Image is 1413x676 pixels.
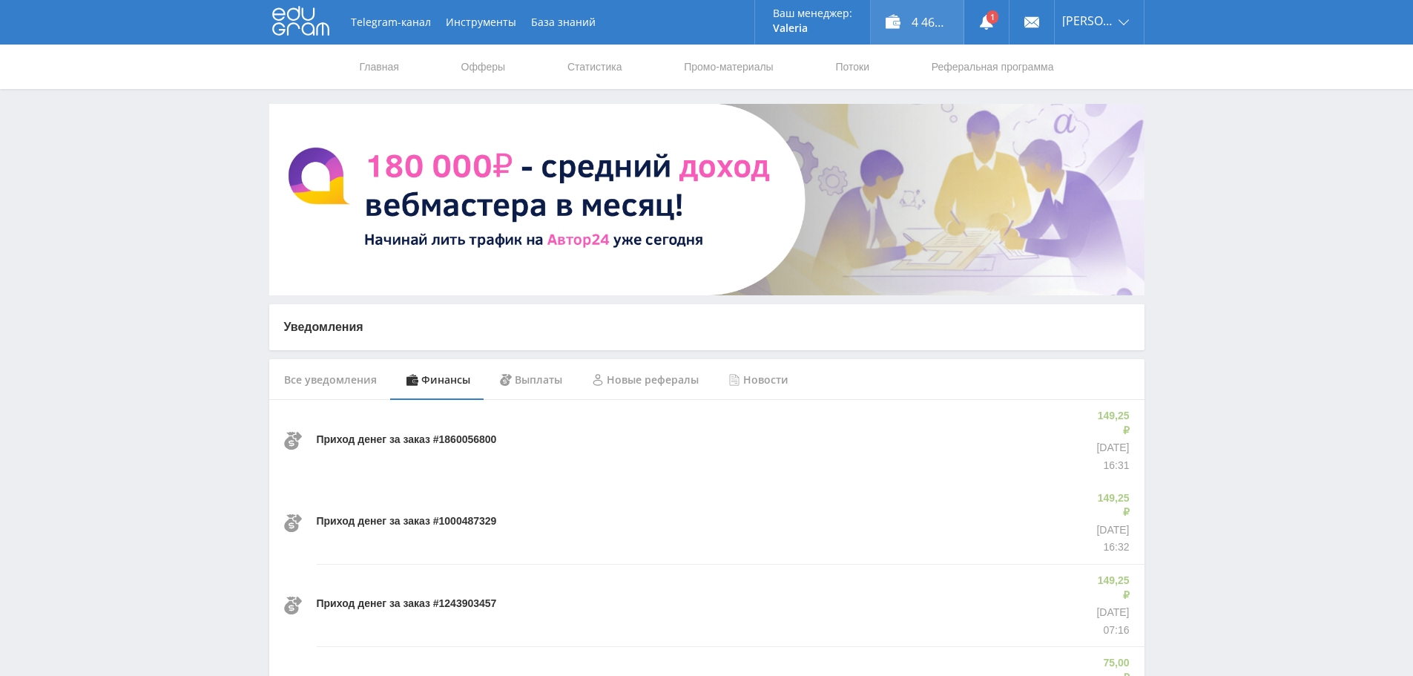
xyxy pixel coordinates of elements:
p: Приход денег за заказ #1860056800 [317,433,497,447]
p: 16:32 [1093,540,1130,555]
p: 07:16 [1093,623,1130,638]
p: 149,25 ₽ [1093,574,1130,603]
div: Новости [714,359,803,401]
a: Реферальная программа [930,45,1055,89]
span: [PERSON_NAME] [1062,15,1114,27]
a: Потоки [834,45,871,89]
a: Промо-материалы [682,45,774,89]
p: Уведомления [284,319,1130,335]
div: Финансы [392,359,485,401]
a: Офферы [460,45,507,89]
div: Новые рефералы [577,359,714,401]
p: Ваш менеджер: [773,7,852,19]
img: BannerAvtor24 [269,104,1144,295]
p: Valeria [773,22,852,34]
p: [DATE] [1093,606,1130,620]
div: Все уведомления [269,359,392,401]
p: Приход денег за заказ #1000487329 [317,514,497,529]
p: Приход денег за заказ #1243903457 [317,597,497,611]
p: [DATE] [1093,523,1130,538]
p: 16:31 [1093,459,1130,473]
a: Статистика [566,45,624,89]
p: 149,25 ₽ [1093,491,1130,520]
p: [DATE] [1093,441,1130,456]
p: 149,25 ₽ [1093,409,1130,438]
div: Выплаты [485,359,577,401]
a: Главная [358,45,401,89]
